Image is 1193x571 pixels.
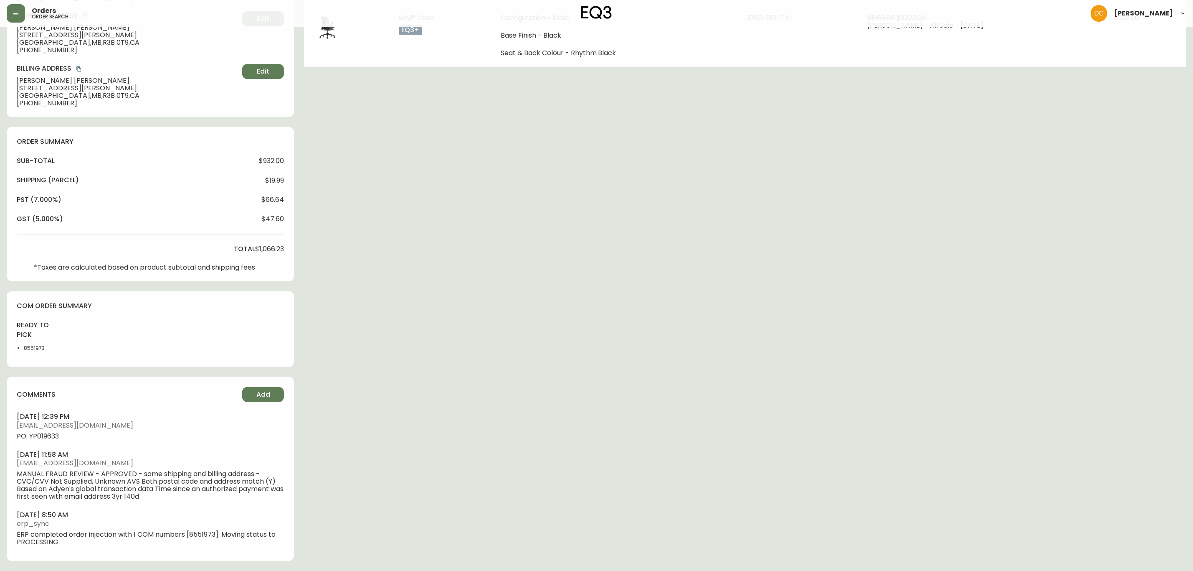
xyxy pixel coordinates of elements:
button: Edit [242,64,284,79]
span: PO: YP019633 [17,433,284,440]
h4: [DATE] 8:50 am [17,510,284,520]
h4: pst (7.000%) [17,195,61,204]
span: $19.99 [265,177,284,184]
h4: gst (5.000%) [17,214,63,224]
span: [PERSON_NAME] [PERSON_NAME] [17,77,239,84]
h4: order summary [17,137,284,146]
span: [PHONE_NUMBER] [17,46,239,54]
span: ERP completed order injection with 1 COM numbers [8551973]. Moving status to PROCESSING [17,531,284,546]
h4: Billing Address [17,64,239,73]
h4: comments [17,390,56,399]
span: [PERSON_NAME] [PERSON_NAME] [17,24,239,31]
span: Orders [32,8,56,14]
span: Edit [257,67,269,76]
span: erp_sync [17,520,284,528]
span: [PERSON_NAME] [1114,10,1173,17]
p: eq3+ [399,25,422,35]
span: Add [256,390,270,399]
h4: [DATE] 11:58 am [17,450,284,459]
span: [STREET_ADDRESS][PERSON_NAME] [17,84,239,92]
h4: Shipping ( Parcel ) [17,176,79,185]
span: [GEOGRAPHIC_DATA] , MB , R3B 0T9 , CA [17,39,239,46]
button: copy [75,65,83,73]
img: 7eb451d6983258353faa3212700b340b [1091,5,1107,22]
img: logo [581,6,612,19]
h4: sub-total [17,156,55,166]
span: $66.64 [261,196,284,204]
span: [EMAIL_ADDRESS][DOMAIN_NAME] [17,422,284,429]
h4: ready to pick [17,321,62,339]
h5: order search [32,14,68,19]
span: $1,066.23 [255,245,284,253]
span: [STREET_ADDRESS][PERSON_NAME] [17,31,239,39]
span: $932.00 [259,157,284,165]
span: [PHONE_NUMBER] [17,99,239,107]
span: [GEOGRAPHIC_DATA] , MB , R3B 0T9 , CA [17,92,239,99]
li: Seat & Back Colour - Rhythm Black [501,49,727,57]
span: [EMAIL_ADDRESS][DOMAIN_NAME] [17,459,284,467]
li: 8551973 [24,344,62,352]
h4: com order summary [17,301,284,311]
h4: total [234,245,255,254]
p: *Taxes are calculated based on product subtotal and shipping fees [34,264,255,271]
button: Add [242,387,284,402]
img: df33e782-3a74-4294-9802-b22012b1200cOptional[A-Proper-LP-3350-512-11-Front.jpg].jpg [314,14,341,41]
li: Base Finish - Black [501,32,727,39]
span: MANUAL FRAUD REVIEW - APPROVED - same shipping and billing address - CVC/CVV Not Supplied, Unknow... [17,470,284,500]
span: $47.60 [261,215,284,223]
h4: [DATE] 12:39 pm [17,412,284,421]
